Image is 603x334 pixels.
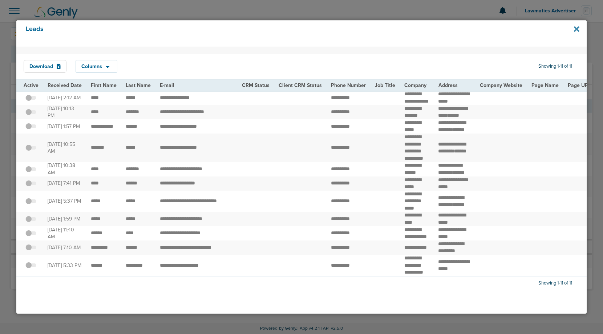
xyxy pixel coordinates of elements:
td: [DATE] 5:37 PM [43,191,86,212]
span: Active [24,82,39,88]
span: CRM Status [242,82,270,88]
td: [DATE] 5:33 PM [43,255,86,276]
span: Showing 1-11 of 11 [538,63,572,69]
td: [DATE] 1:57 PM [43,119,86,134]
td: [DATE] 11:40 AM [43,226,86,240]
td: [DATE] 10:38 AM [43,162,86,176]
span: Phone Number [331,82,366,88]
span: Last Name [126,82,151,88]
span: E-mail [160,82,174,88]
th: Page Name [527,80,563,91]
th: Company [400,80,434,91]
th: Client CRM Status [274,80,327,91]
td: [DATE] 10:55 AM [43,134,86,162]
td: [DATE] 10:13 PM [43,105,86,119]
button: Download [24,60,66,73]
td: [DATE] 1:59 PM [43,212,86,226]
h4: Leads [26,25,524,42]
span: Page URL [568,82,591,88]
td: [DATE] 2:12 AM [43,91,86,105]
span: Received Date [48,82,82,88]
span: First Name [91,82,117,88]
th: Address [434,80,475,91]
th: Company Website [475,80,527,91]
td: [DATE] 7:10 AM [43,240,86,255]
td: [DATE] 7:41 PM [43,176,86,191]
span: Columns [81,64,102,69]
th: Job Title [371,80,400,91]
span: Showing 1-11 of 11 [538,280,572,286]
